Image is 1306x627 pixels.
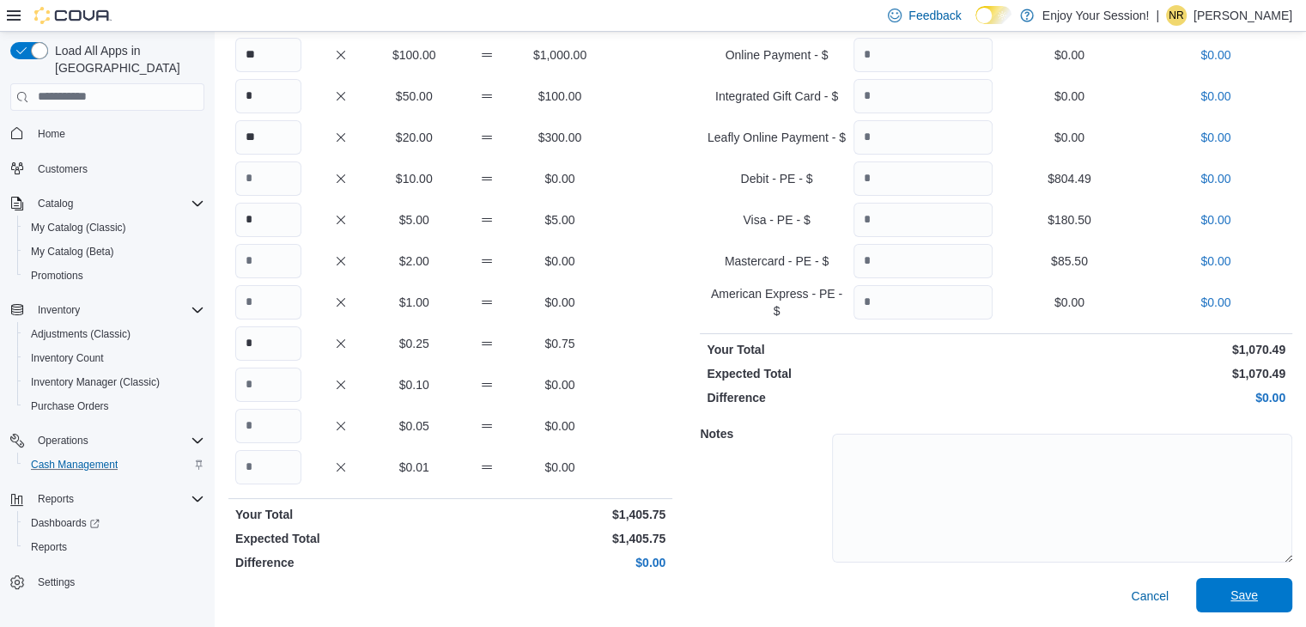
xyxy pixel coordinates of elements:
span: Customers [31,158,204,180]
p: $0.00 [1146,129,1285,146]
p: $100.00 [527,88,593,105]
p: $0.01 [381,459,447,476]
p: $0.00 [999,294,1139,311]
input: Dark Mode [975,6,1011,24]
p: $1,070.49 [999,341,1285,358]
p: $1,405.75 [454,530,666,547]
p: Mastercard - PE - $ [707,253,846,270]
input: Quantity [853,285,993,320]
p: [PERSON_NAME] [1194,5,1292,26]
button: Promotions [17,264,211,288]
span: Purchase Orders [31,399,109,413]
p: Your Total [235,506,447,523]
span: Operations [31,430,204,451]
p: $0.00 [527,376,593,393]
p: $2.00 [381,253,447,270]
button: Operations [3,429,211,453]
a: Customers [31,159,94,180]
span: Settings [38,575,75,589]
span: Cash Management [24,454,204,475]
p: $50.00 [381,88,447,105]
button: Catalog [31,193,80,214]
span: Customers [38,162,88,176]
a: Home [31,124,72,144]
a: Dashboards [24,513,106,533]
span: Home [38,127,65,141]
p: $5.00 [381,211,447,228]
a: Dashboards [17,511,211,535]
input: Quantity [853,244,993,278]
span: Load All Apps in [GEOGRAPHIC_DATA] [48,42,204,76]
button: Inventory [3,298,211,322]
button: Reports [31,489,81,509]
p: $0.10 [381,376,447,393]
p: $0.00 [1146,88,1285,105]
a: Reports [24,537,74,557]
input: Quantity [235,244,301,278]
p: $0.00 [1146,46,1285,64]
p: $0.00 [454,554,666,571]
span: Cash Management [31,458,118,472]
button: Customers [3,156,211,181]
p: $0.00 [527,459,593,476]
p: $0.00 [999,46,1139,64]
a: Purchase Orders [24,396,116,417]
p: $10.00 [381,170,447,187]
span: Operations [38,434,88,447]
span: Promotions [24,265,204,286]
span: Save [1230,587,1258,604]
input: Quantity [235,203,301,237]
p: Difference [707,389,993,406]
p: $0.05 [381,417,447,435]
span: Adjustments (Classic) [24,324,204,344]
button: Home [3,121,211,146]
p: $180.50 [999,211,1139,228]
a: My Catalog (Beta) [24,241,121,262]
span: My Catalog (Beta) [31,245,114,259]
input: Quantity [235,285,301,320]
p: Leafly Online Payment - $ [707,129,846,146]
input: Quantity [235,450,301,484]
input: Quantity [235,38,301,72]
span: Reports [24,537,204,557]
span: Promotions [31,269,83,283]
p: $20.00 [381,129,447,146]
span: Inventory [31,300,204,320]
p: $100.00 [381,46,447,64]
p: $0.00 [999,88,1139,105]
span: Inventory Manager (Classic) [24,372,204,393]
span: My Catalog (Classic) [24,217,204,238]
span: My Catalog (Classic) [31,221,126,234]
span: Home [31,123,204,144]
span: Settings [31,571,204,593]
a: Promotions [24,265,90,286]
button: My Catalog (Beta) [17,240,211,264]
button: My Catalog (Classic) [17,216,211,240]
p: $1,070.49 [999,365,1285,382]
button: Save [1196,578,1292,612]
input: Quantity [853,161,993,196]
p: Visa - PE - $ [707,211,846,228]
p: $0.00 [1146,253,1285,270]
span: Cancel [1131,587,1169,605]
span: Adjustments (Classic) [31,327,131,341]
button: Reports [3,487,211,511]
span: Inventory Manager (Classic) [31,375,160,389]
button: Cash Management [17,453,211,477]
input: Quantity [853,203,993,237]
p: $0.00 [999,129,1139,146]
a: Inventory Count [24,348,111,368]
p: $0.00 [527,294,593,311]
h5: Notes [700,417,829,451]
button: Adjustments (Classic) [17,322,211,346]
p: $1,000.00 [527,46,593,64]
input: Quantity [235,409,301,443]
button: Catalog [3,192,211,216]
img: Cova [34,7,112,24]
p: $0.75 [527,335,593,352]
input: Quantity [235,161,301,196]
p: Expected Total [235,530,447,547]
p: Debit - PE - $ [707,170,846,187]
p: $0.00 [527,417,593,435]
